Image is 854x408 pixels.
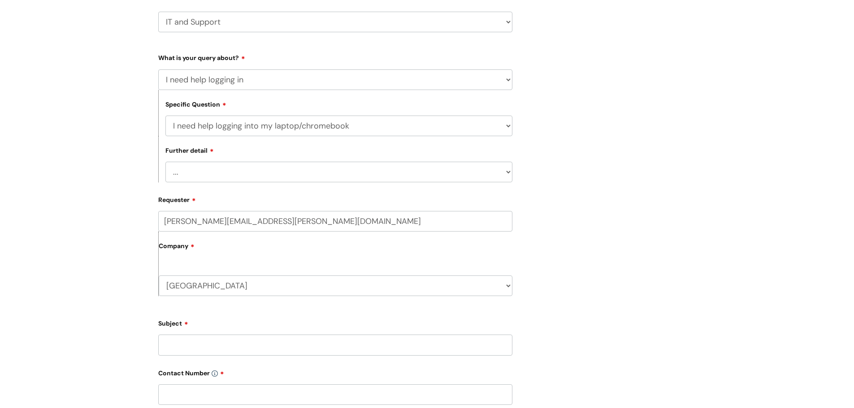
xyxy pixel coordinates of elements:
label: Subject [158,317,512,327]
input: Email [158,211,512,232]
label: Requester [158,193,512,204]
label: Specific Question [165,99,226,108]
label: Company [159,239,512,259]
label: Contact Number [158,366,512,377]
label: Further detail [165,146,214,155]
label: What is your query about? [158,51,512,62]
img: info-icon.svg [212,370,218,377]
